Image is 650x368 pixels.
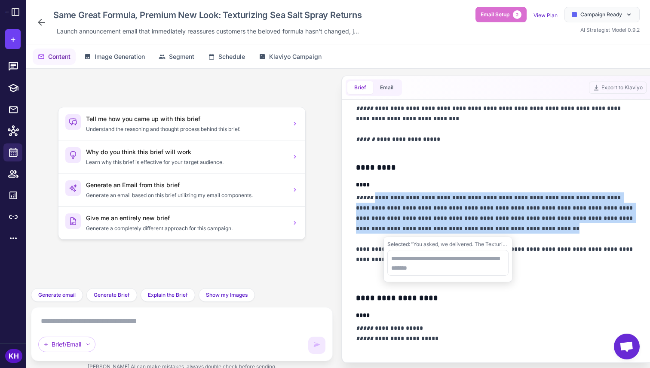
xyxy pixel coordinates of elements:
h3: Why do you think this brief will work [86,147,286,157]
span: AI Strategist Model 0.9.2 [580,27,640,33]
span: Show my Images [206,291,248,299]
p: Learn why this brief is effective for your target audience. [86,158,286,166]
div: "You asked, we delivered. The Texturizing Sea Salt Spray is back with the same high-performing, n... [387,240,509,248]
button: Generate Brief [86,288,137,302]
h3: Generate an Email from this brief [86,180,286,190]
span: 2 [513,10,521,19]
button: Klaviyo Campaign [254,49,327,65]
span: Schedule [218,52,245,61]
span: + [10,33,16,46]
button: Brief [347,81,373,94]
button: Email [373,81,400,94]
span: Generate Brief [94,291,130,299]
a: View Plan [533,12,558,18]
p: Generate an email based on this brief utilizing my email components. [86,192,286,199]
button: Explain the Brief [141,288,195,302]
button: + [5,29,21,49]
span: Generate email [38,291,76,299]
button: Generate email [31,288,83,302]
span: Image Generation [95,52,145,61]
button: Content [33,49,76,65]
span: Content [48,52,71,61]
button: Schedule [203,49,250,65]
button: Segment [153,49,199,65]
p: Understand the reasoning and thought process behind this brief. [86,125,286,133]
span: Klaviyo Campaign [269,52,322,61]
button: Email Setup2 [475,7,527,22]
button: Export to Klaviyo [589,82,647,94]
span: Explain the Brief [148,291,188,299]
h3: Give me an entirely new brief [86,213,286,223]
button: Show my Images [199,288,255,302]
div: Click to edit campaign name [50,7,365,23]
p: Generate a completely different approach for this campaign. [86,225,286,232]
span: Campaign Ready [580,11,622,18]
button: Image Generation [79,49,150,65]
span: Email Setup [481,11,509,18]
span: Launch announcement email that immediately reassures customers the beloved formula hasn't changed... [57,27,359,36]
div: KH [5,349,22,363]
div: Click to edit description [53,25,362,38]
span: Selected: [387,241,411,247]
h3: Tell me how you came up with this brief [86,114,286,124]
div: Open chat [614,334,640,359]
div: Brief/Email [38,337,95,352]
span: Segment [169,52,194,61]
